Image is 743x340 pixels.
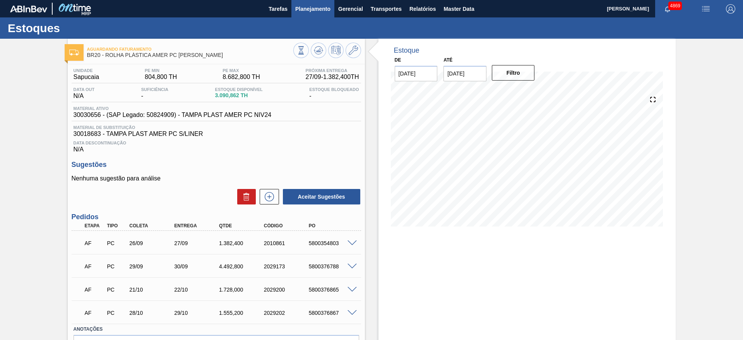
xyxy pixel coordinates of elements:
div: Qtde [217,223,267,228]
button: Notificações [655,3,680,14]
div: 1.555,200 [217,310,267,316]
span: 30030656 - (SAP Legado: 50824909) - TAMPA PLAST AMER PC NIV24 [74,112,272,118]
span: Estoque Bloqueado [309,87,359,92]
span: 804,800 TH [145,74,177,81]
div: Nova sugestão [256,189,279,204]
p: AF [85,287,104,293]
span: Planejamento [295,4,330,14]
span: PE MAX [223,68,260,73]
input: dd/mm/yyyy [443,66,486,81]
div: Tipo [105,223,128,228]
div: Pedido de Compra [105,263,128,270]
div: 2010861 [262,240,312,246]
div: Aceitar Sugestões [279,188,361,205]
p: Nenhuma sugestão para análise [72,175,361,182]
p: AF [85,263,104,270]
img: Logout [726,4,735,14]
span: Unidade [74,68,99,73]
label: Anotações [74,324,359,335]
span: Tarefas [269,4,288,14]
span: Próxima Entrega [306,68,359,73]
button: Filtro [492,65,535,81]
button: Atualizar Gráfico [311,43,326,58]
div: 5800376865 [307,287,357,293]
span: Sapucaia [74,74,99,81]
button: Aceitar Sugestões [283,189,360,204]
div: 1.382,400 [217,240,267,246]
span: 3.090,862 TH [215,93,263,98]
span: Data out [74,87,95,92]
span: 8.682,800 TH [223,74,260,81]
div: N/A [72,87,97,100]
h3: Sugestões [72,161,361,169]
div: Coleta [127,223,178,228]
div: Etapa [83,223,106,228]
p: AF [85,240,104,246]
h1: Estoques [8,24,145,33]
div: - [307,87,361,100]
div: 29/10/2025 [172,310,223,316]
div: 22/10/2025 [172,287,223,293]
span: Estoque Disponível [215,87,263,92]
div: - [139,87,170,100]
label: De [395,57,401,63]
span: Master Data [443,4,474,14]
div: 1.728,000 [217,287,267,293]
div: 5800354803 [307,240,357,246]
span: 27/09 - 1.382,400 TH [306,74,359,81]
button: Visão Geral dos Estoques [293,43,309,58]
div: Pedido de Compra [105,287,128,293]
span: Aguardando Faturamento [87,47,293,52]
span: Transportes [371,4,402,14]
span: Material ativo [74,106,272,111]
div: 28/10/2025 [127,310,178,316]
div: 27/09/2025 [172,240,223,246]
img: Ícone [69,50,79,55]
div: 21/10/2025 [127,287,178,293]
div: 2029173 [262,263,312,270]
span: Gerencial [338,4,363,14]
span: 30018683 - TAMPA PLAST AMER PC S/LINER [74,131,359,137]
span: BR20 - ROLHA PLÁSTICA AMER PC SHORT [87,52,293,58]
div: 4.492,800 [217,263,267,270]
span: Material de Substituição [74,125,359,130]
span: PE MIN [145,68,177,73]
div: Aguardando Faturamento [83,304,106,321]
span: Suficiência [141,87,168,92]
div: 26/09/2025 [127,240,178,246]
div: 5800376788 [307,263,357,270]
div: Estoque [394,46,419,55]
img: TNhmsLtSVTkK8tSr43FrP2fwEKptu5GPRR3wAAAABJRU5ErkJggg== [10,5,47,12]
div: Pedido de Compra [105,240,128,246]
div: Aguardando Faturamento [83,235,106,252]
input: dd/mm/yyyy [395,66,438,81]
button: Programar Estoque [328,43,344,58]
div: N/A [72,137,361,153]
img: userActions [701,4,710,14]
div: 2029200 [262,287,312,293]
span: Data Descontinuação [74,141,359,145]
div: 2029202 [262,310,312,316]
div: 5800376867 [307,310,357,316]
h3: Pedidos [72,213,361,221]
span: Relatórios [409,4,436,14]
div: Excluir Sugestões [233,189,256,204]
div: Aguardando Faturamento [83,281,106,298]
button: Ir ao Master Data / Geral [346,43,361,58]
div: Pedido de Compra [105,310,128,316]
div: Entrega [172,223,223,228]
div: 29/09/2025 [127,263,178,270]
div: 30/09/2025 [172,263,223,270]
div: PO [307,223,357,228]
div: Aguardando Faturamento [83,258,106,275]
span: 4869 [668,2,682,10]
div: Código [262,223,312,228]
p: AF [85,310,104,316]
label: Até [443,57,452,63]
